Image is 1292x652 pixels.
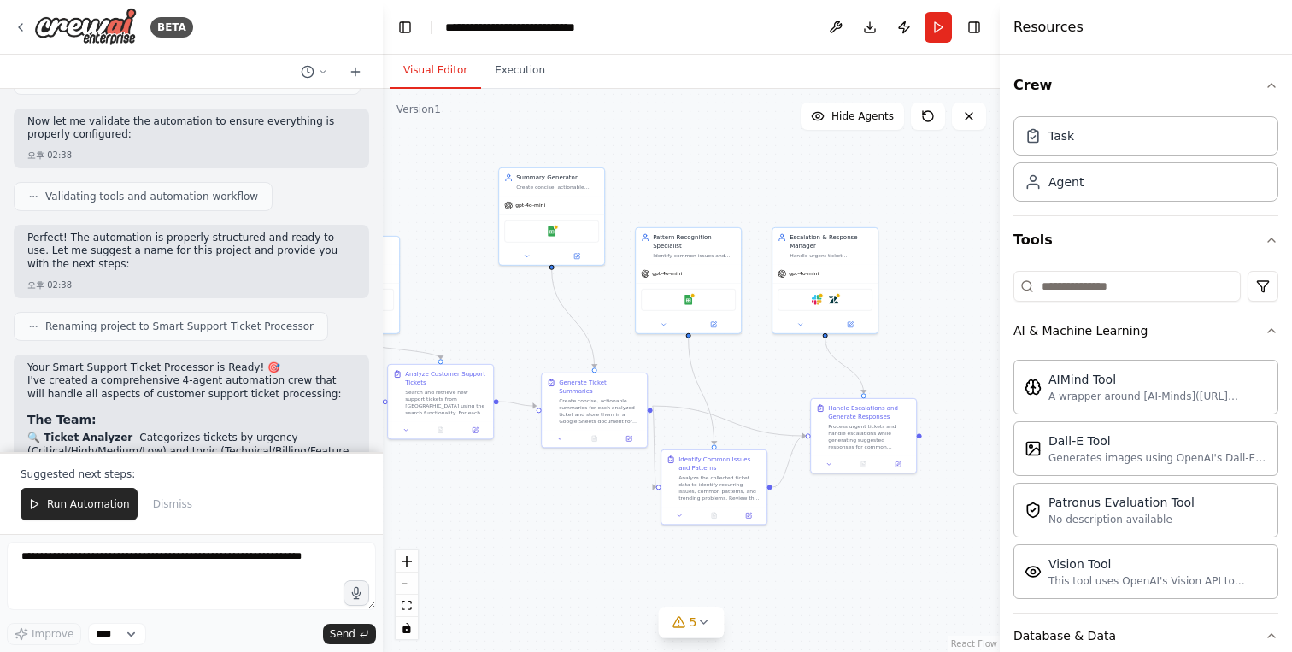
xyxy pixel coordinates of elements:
div: Generate Ticket Summaries [559,379,642,396]
g: Edge from 26fe34d6-f046-4892-902c-8dfe286a1bd3 to 57260753-8055-46ad-80b4-591b8a03820f [343,338,445,360]
div: Analyze Customer Support TicketsSearch and retrieve new support tickets from [GEOGRAPHIC_DATA] us... [387,364,494,440]
div: AI & Machine Learning [1013,353,1278,613]
g: Edge from 314c4833-9106-4906-843e-07398ffc1e7f to 26a336a5-dd89-469c-8d09-df2c06acca61 [772,432,806,491]
div: AIMind Tool [1048,371,1267,388]
div: Generates images using OpenAI's Dall-E model. [1048,451,1267,465]
p: I've created a comprehensive 4-agent automation crew that will handle all aspects of customer sup... [27,374,355,401]
button: Open in side panel [461,425,490,435]
button: 5 [659,607,725,638]
button: Open in side panel [553,251,602,261]
button: Hide Agents [801,103,904,130]
nav: breadcrumb [445,19,625,36]
button: Open in side panel [348,320,396,330]
span: gpt-4o-mini [515,202,545,209]
span: Dismiss [153,497,192,511]
div: Agent [1048,173,1084,191]
img: Google Sheets [547,226,557,237]
button: AI & Machine Learning [1013,308,1278,353]
g: Edge from 61cd832f-381d-4e0e-b4fb-526a4bd82215 to 5bd87393-a9c7-4935-8ae3-6ae28eedd25a [548,270,599,368]
div: Summary Generator [516,173,599,182]
div: Search and retrieve new support tickets from [GEOGRAPHIC_DATA] using the search functionality. Fo... [405,389,488,416]
button: Crew [1013,62,1278,109]
div: Create concise, actionable summaries for each analyzed ticket and store them in a Google Sheets d... [559,397,642,425]
div: Crew [1013,109,1278,215]
button: No output available [423,425,459,435]
div: Pattern Recognition Specialist [653,233,736,250]
img: Zendesk [829,295,839,305]
span: Send [330,627,355,641]
div: Summary GeneratorCreate concise, actionable summaries of support tickets for the support team. Ex... [498,167,605,266]
img: DallETool [1025,440,1042,457]
button: No output available [846,459,882,469]
button: Open in side panel [614,433,643,443]
button: Hide left sidebar [393,15,417,39]
button: Visual Editor [390,53,481,89]
button: Run Automation [21,488,138,520]
div: No description available [1048,513,1195,526]
div: Handle Escalations and Generate ResponsesProcess urgent tickets and handle escalations while gene... [810,398,917,474]
img: PatronusEvalTool [1025,502,1042,519]
button: Hide right sidebar [962,15,986,39]
div: Identify Common Issues and PatternsAnalyze the collected ticket data to identify recurring issues... [661,449,767,526]
span: Improve [32,627,73,641]
g: Edge from 5bd87393-a9c7-4935-8ae3-6ae28eedd25a to 26a336a5-dd89-469c-8d09-df2c06acca61 [653,402,806,440]
button: No output available [696,510,732,520]
h2: Your Smart Support Ticket Processor is Ready! 🎯 [27,361,355,375]
g: Edge from 1d5c4953-859c-4fba-8ca3-1e642ffcd11b to 314c4833-9106-4906-843e-07398ffc1e7f [684,338,719,445]
button: Click to speak your automation idea [344,580,369,606]
span: gpt-4o-mini [789,270,819,277]
div: Generate Ticket SummariesCreate concise, actionable summaries for each analyzed ticket and store ... [541,373,648,449]
p: Suggested next steps: [21,467,362,481]
button: Execution [481,53,559,89]
button: Open in side panel [734,510,763,520]
button: zoom in [396,550,418,573]
div: Dall-E Tool [1048,432,1267,449]
strong: 🔍 Ticket Analyzer [27,432,132,443]
button: Start a new chat [342,62,369,82]
div: Escalation & Response Manager [790,233,872,250]
button: Dismiss [144,488,201,520]
button: Switch to previous chat [294,62,335,82]
button: Send [323,624,376,644]
span: gpt-4o-mini [652,270,682,277]
span: Hide Agents [831,109,894,123]
img: VisionTool [1025,563,1042,580]
div: Ticket Analyzer [311,242,394,250]
div: Patronus Evaluation Tool [1048,494,1195,511]
div: Process urgent tickets and handle escalations while generating suggested responses for common inq... [828,423,911,450]
img: Logo [34,8,137,46]
img: Google Sheets [684,295,694,305]
p: Now let me validate the automation to ensure everything is properly configured: [27,115,355,142]
span: Validating tools and automation workflow [45,190,258,203]
span: Renaming project to Smart Support Ticket Processor [45,320,314,333]
div: This tool uses OpenAI's Vision API to describe the contents of an image. [1048,574,1267,588]
button: Open in side panel [826,320,875,330]
strong: The Team: [27,413,97,426]
div: Escalation & Response ManagerHandle urgent ticket escalations and generate suggested responses fo... [772,227,878,334]
div: BETA [150,17,193,38]
div: Identify Common Issues and Patterns [678,455,761,473]
div: AI & Machine Learning [1013,322,1148,339]
img: Slack [812,295,822,305]
button: Improve [7,623,81,645]
div: Pattern Recognition SpecialistIdentify common issues and recurring patterns across support ticket... [635,227,742,334]
div: Analyze the collected ticket data to identify recurring issues, common patterns, and trending pro... [678,474,761,502]
button: Open in side panel [690,320,738,330]
div: Handle Escalations and Generate Responses [828,404,911,421]
button: No output available [577,433,613,443]
div: Analyze and categorize customer support tickets by urgency level (Critical, High, Medium, Low) an... [311,252,394,259]
div: Database & Data [1013,627,1116,644]
div: 오후 02:38 [27,279,355,291]
div: React Flow controls [396,550,418,639]
div: Identify common issues and recurring patterns across support tickets. Track frequent problems, an... [653,252,736,259]
a: React Flow attribution [951,639,997,649]
div: Analyze Customer Support Tickets [405,370,488,387]
div: 오후 02:38 [27,149,355,162]
img: AIMindTool [1025,379,1042,396]
button: Tools [1013,216,1278,264]
span: Run Automation [47,497,130,511]
button: fit view [396,595,418,617]
g: Edge from 57260753-8055-46ad-80b4-591b8a03820f to 5bd87393-a9c7-4935-8ae3-6ae28eedd25a [499,397,537,410]
div: A wrapper around [AI-Minds]([URL][DOMAIN_NAME]). Useful for when you need answers to questions fr... [1048,390,1267,403]
div: Version 1 [396,103,441,116]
